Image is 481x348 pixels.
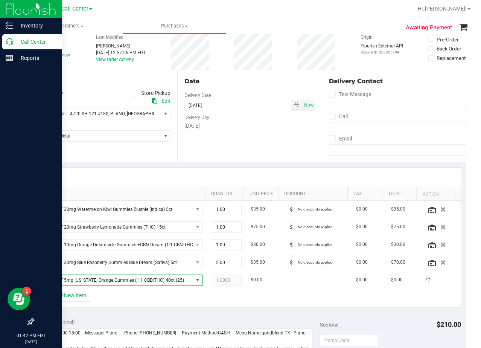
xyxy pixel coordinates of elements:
[37,111,108,116] span: PLANO RETAIL - 4720 SH 121 #180
[356,259,368,266] span: $0.00
[96,43,146,49] div: [PERSON_NAME]
[329,77,466,86] div: Delivery Contact
[96,49,146,56] div: [DATE] 12:57:56 PM EDT
[44,289,91,302] button: + Add New Item
[44,240,193,250] span: TX HT 10mg Orange Dreamsicle Gummies +CBN Dream (1:1 CBN:THC) 20ct
[320,322,338,328] span: Subtotal
[43,204,203,215] span: NO DATA FOUND
[329,111,348,122] label: Call
[212,204,241,215] input: 1.00
[291,100,302,111] span: select
[6,22,13,29] inline-svg: Inventory
[61,6,88,12] span: Call Center
[13,37,58,46] p: Call Center
[96,57,134,62] a: View Order Activity
[251,276,262,284] span: $0.00
[44,257,193,268] span: TX HT 30mg Blue Raspberry Gummies Blue Dream (Sativa) 5ct
[161,131,170,141] span: select
[3,332,58,339] p: 01:42 PM EDT
[298,225,333,229] span: No discounts applied
[18,23,122,29] span: Customers
[96,34,123,41] label: Last Modified
[44,222,193,232] span: TX HT 20mg Strawberry Lemonade Gummies (THC) 15ct
[356,276,368,284] span: $0.00
[8,288,30,310] iframe: Resource center
[184,114,209,121] label: Delivery Day
[251,206,265,213] span: $35.00
[406,23,452,32] span: Awaiting Payment
[108,111,125,116] span: , PLANO
[302,100,315,111] span: select
[161,97,170,105] div: Edit
[356,206,368,213] span: $0.00
[212,257,241,268] input: 2.00
[18,18,122,34] a: Customers
[211,191,240,197] a: Quantity
[329,89,371,100] label: Text Message
[437,45,461,52] div: Back Order
[391,223,405,230] span: $75.00
[298,207,333,211] span: No discounts applied
[391,259,405,266] span: $70.00
[152,97,157,105] div: Copy address to clipboard
[250,191,275,197] a: Unit Price
[44,275,193,285] span: TX HT 5mg [US_STATE] Orange Gummies (1:1 CBD:THC) 40ct (25)
[391,206,405,213] span: $35.00
[184,77,315,86] div: Date
[320,335,378,346] input: Promo Code
[33,131,161,141] span: TX Plano Retail
[122,18,227,34] a: Purchases
[161,108,170,119] span: select
[123,23,226,29] span: Purchases
[388,191,414,197] a: Total
[44,204,193,215] span: TX HT 30mg Watermelon Kiwi Gummies Zlushie (Indica) 5ct
[416,187,455,201] th: Action
[125,111,170,116] span: , [GEOGRAPHIC_DATA]
[43,221,203,233] span: NO DATA FOUND
[251,259,265,266] span: $35.00
[251,241,265,248] span: $30.00
[43,239,203,250] span: NO DATA FOUND
[212,240,241,250] input: 1.00
[329,122,466,133] input: Format: (999) 999-9999
[33,77,170,86] div: Location
[391,241,405,248] span: $30.00
[391,276,403,284] span: $0.00
[361,49,403,55] p: Original ID: 327205704
[361,43,403,55] div: Flourish External API
[13,21,58,30] p: Inventory
[302,100,315,111] span: Set Current date
[44,191,202,197] a: SKU
[329,133,352,144] label: Email
[184,122,315,130] div: [DATE]
[184,92,211,99] label: Delivery Date
[284,191,344,197] a: Discount
[43,257,203,268] span: NO DATA FOUND
[3,339,58,345] p: [DATE]
[437,321,461,328] span: $210.00
[251,223,265,230] span: $75.00
[361,34,373,41] label: Origin
[353,191,379,197] a: Tax
[329,100,466,111] input: Format: (999) 999-9999
[356,241,368,248] span: $0.00
[298,243,333,247] span: No discounts applied
[437,54,466,62] div: Replacement
[13,53,58,63] p: Reports
[22,287,31,296] iframe: Resource center unread badge
[418,6,467,12] span: Hi, [PERSON_NAME]!
[356,223,368,230] span: $0.00
[6,38,13,46] inline-svg: Call Center
[212,222,241,232] input: 1.00
[6,54,13,62] inline-svg: Reports
[298,260,333,264] span: No discounts applied
[129,89,171,98] label: Store Pickup
[437,36,459,43] div: Pre-Order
